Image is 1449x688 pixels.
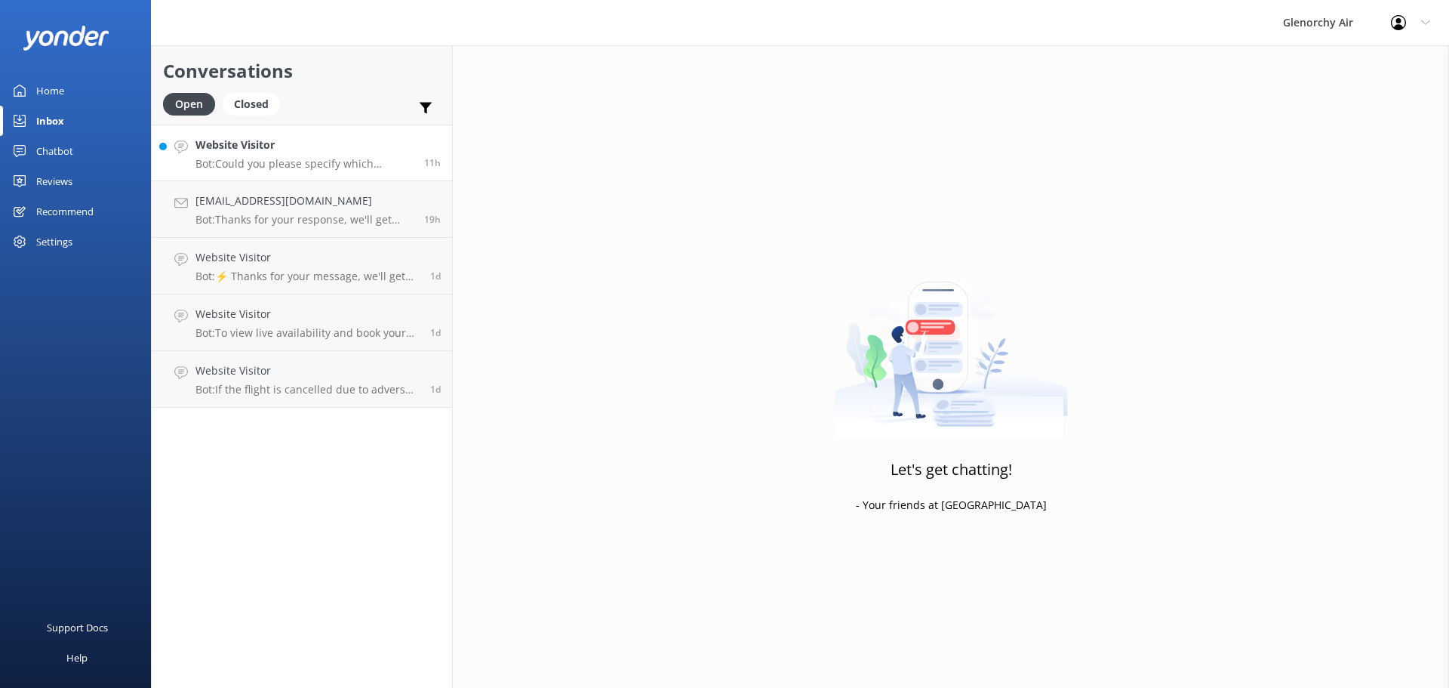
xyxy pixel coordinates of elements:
[835,250,1068,439] img: artwork of a man stealing a conversation from at giant smartphone
[36,76,64,106] div: Home
[195,249,419,266] h4: Website Visitor
[163,95,223,112] a: Open
[36,227,72,257] div: Settings
[152,125,452,181] a: Website VisitorBot:Could you please specify which destination you are referring to for the Fly | ...
[163,93,215,116] div: Open
[163,57,441,85] h2: Conversations
[47,612,108,643] div: Support Docs
[195,213,413,227] p: Bot: Thanks for your response, we'll get back to you as soon as we can during opening hours.
[195,157,413,171] p: Bot: Could you please specify which destination you are referring to for the Fly | Explore | Fly ...
[195,137,413,153] h4: Website Visitor
[223,95,288,112] a: Closed
[856,497,1047,514] p: - Your friends at [GEOGRAPHIC_DATA]
[195,326,419,340] p: Bot: To view live availability and book your experience, please visit [URL][DOMAIN_NAME].
[152,238,452,295] a: Website VisitorBot:⚡ Thanks for your message, we'll get back to you as soon as we can. You're als...
[36,166,72,196] div: Reviews
[424,213,441,226] span: Sep 15 2025 01:37pm (UTC +12:00) Pacific/Auckland
[195,270,419,283] p: Bot: ⚡ Thanks for your message, we'll get back to you as soon as we can. You're also welcome to k...
[424,156,441,169] span: Sep 15 2025 09:45pm (UTC +12:00) Pacific/Auckland
[195,383,419,396] p: Bot: If the flight is cancelled due to adverse weather conditions and cannot be rescheduled, you ...
[23,26,109,51] img: yonder-white-logo.png
[430,270,441,282] span: Sep 15 2025 02:00am (UTC +12:00) Pacific/Auckland
[223,93,280,116] div: Closed
[36,136,73,166] div: Chatbot
[152,181,452,238] a: [EMAIL_ADDRESS][DOMAIN_NAME]Bot:Thanks for your response, we'll get back to you as soon as we can...
[36,106,64,136] div: Inbox
[36,196,94,227] div: Recommend
[152,295,452,351] a: Website VisitorBot:To view live availability and book your experience, please visit [URL][DOMAIN_...
[195,363,419,379] h4: Website Visitor
[430,383,441,396] span: Sep 14 2025 09:26pm (UTC +12:00) Pacific/Auckland
[195,306,419,322] h4: Website Visitor
[66,643,88,673] div: Help
[152,351,452,408] a: Website VisitorBot:If the flight is cancelled due to adverse weather conditions and cannot be res...
[195,193,413,209] h4: [EMAIL_ADDRESS][DOMAIN_NAME]
[891,458,1012,482] h3: Let's get chatting!
[430,326,441,339] span: Sep 15 2025 12:16am (UTC +12:00) Pacific/Auckland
